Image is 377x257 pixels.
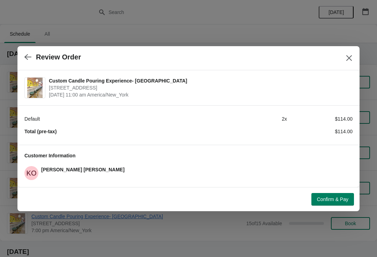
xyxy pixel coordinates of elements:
span: [STREET_ADDRESS] [49,84,349,91]
div: $114.00 [287,115,353,122]
span: [PERSON_NAME] [PERSON_NAME] [41,167,125,172]
span: Custom Candle Pouring Experience- [GEOGRAPHIC_DATA] [49,77,349,84]
text: KO [27,169,37,177]
span: Customer Information [24,153,75,158]
img: Custom Candle Pouring Experience- Delray Beach | 415 East Atlantic Avenue, Delray Beach, FL, USA ... [27,78,43,98]
strong: Total (pre-tax) [24,129,57,134]
h2: Review Order [36,53,81,61]
span: Katherine [24,166,38,180]
div: Default [24,115,221,122]
div: 2 x [221,115,287,122]
span: [DATE] 11:00 am America/New_York [49,91,349,98]
button: Close [343,52,355,64]
div: $114.00 [287,128,353,135]
button: Confirm & Pay [311,193,354,206]
span: Confirm & Pay [317,197,348,202]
